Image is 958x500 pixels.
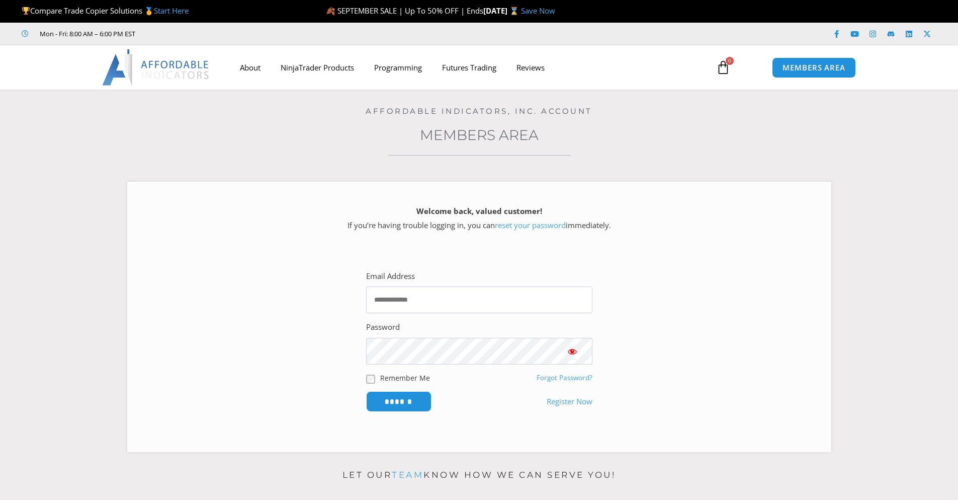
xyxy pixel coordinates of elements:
button: Show password [552,338,592,365]
a: reset your password [495,220,566,230]
a: Futures Trading [432,56,506,79]
a: 0 [701,53,745,82]
a: MEMBERS AREA [772,57,856,78]
strong: Welcome back, valued customer! [416,206,542,216]
a: Members Area [420,126,539,144]
label: Password [366,320,400,334]
p: Let our know how we can serve you! [127,467,831,483]
a: Programming [364,56,432,79]
span: Mon - Fri: 8:00 AM – 6:00 PM EST [37,28,135,40]
a: Register Now [547,395,592,409]
img: LogoAI | Affordable Indicators – NinjaTrader [102,49,210,86]
strong: [DATE] ⌛ [483,6,521,16]
p: If you’re having trouble logging in, you can immediately. [145,204,814,233]
span: 0 [726,57,734,65]
a: About [230,56,271,79]
a: Save Now [521,6,555,16]
span: 🍂 SEPTEMBER SALE | Up To 50% OFF | Ends [326,6,483,16]
span: Compare Trade Copier Solutions 🥇 [22,6,189,16]
a: Start Here [154,6,189,16]
a: NinjaTrader Products [271,56,364,79]
nav: Menu [230,56,705,79]
label: Remember Me [380,373,430,383]
img: 🏆 [22,7,30,15]
a: Affordable Indicators, Inc. Account [366,106,592,116]
a: Forgot Password? [537,373,592,382]
span: MEMBERS AREA [782,64,845,72]
label: Email Address [366,269,415,283]
a: Reviews [506,56,555,79]
a: team [392,470,423,480]
iframe: Customer reviews powered by Trustpilot [149,29,300,39]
